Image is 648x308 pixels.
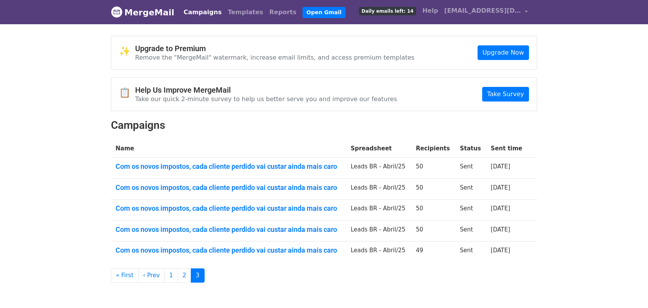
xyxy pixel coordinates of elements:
a: Reports [266,5,300,20]
td: Sent [455,178,486,200]
td: Leads BR - Abril/25 [346,241,411,262]
td: Leads BR - Abril/25 [346,158,411,179]
td: Leads BR - Abril/25 [346,200,411,221]
th: Spreadsheet [346,140,411,158]
td: 50 [411,178,455,200]
a: 1 [164,268,178,283]
th: Sent time [486,140,527,158]
a: Help [419,3,441,18]
span: 📋 [119,87,135,98]
td: Leads BR - Abril/25 [346,178,411,200]
a: Open Gmail [303,7,345,18]
p: Take our quick 2-minute survey to help us better serve you and improve our features [135,95,397,103]
a: [DATE] [491,247,510,254]
a: [EMAIL_ADDRESS][DOMAIN_NAME] [441,3,531,21]
th: Recipients [411,140,455,158]
td: Leads BR - Abril/25 [346,220,411,241]
a: 2 [178,268,192,283]
a: ‹ Prev [138,268,165,283]
a: Upgrade Now [478,45,529,60]
a: Com os novos impostos, cada cliente perdido vai custar ainda mais caro [116,183,341,192]
a: [DATE] [491,226,510,233]
a: 3 [191,268,205,283]
a: Com os novos impostos, cada cliente perdido vai custar ainda mais caro [116,246,341,255]
td: Sent [455,158,486,179]
td: Sent [455,241,486,262]
a: Daily emails left: 14 [356,3,419,18]
td: Sent [455,220,486,241]
a: Campaigns [180,5,225,20]
td: Sent [455,200,486,221]
td: 50 [411,158,455,179]
a: Com os novos impostos, cada cliente perdido vai custar ainda mais caro [116,204,341,213]
th: Status [455,140,486,158]
span: Daily emails left: 14 [359,7,416,15]
img: MergeMail logo [111,6,122,18]
a: « First [111,268,139,283]
h2: Campaigns [111,119,537,132]
a: [DATE] [491,163,510,170]
a: [DATE] [491,184,510,191]
a: Com os novos impostos, cada cliente perdido vai custar ainda mais caro [116,162,341,171]
span: ✨ [119,46,135,57]
span: [EMAIL_ADDRESS][DOMAIN_NAME] [444,6,521,15]
a: Com os novos impostos, cada cliente perdido vai custar ainda mais caro [116,225,341,234]
td: 49 [411,241,455,262]
a: Take Survey [482,87,529,102]
td: 50 [411,200,455,221]
th: Name [111,140,346,158]
a: MergeMail [111,4,174,20]
td: 50 [411,220,455,241]
p: Remove the "MergeMail" watermark, increase email limits, and access premium templates [135,53,415,62]
a: Templates [225,5,266,20]
a: [DATE] [491,205,510,212]
h4: Help Us Improve MergeMail [135,85,397,95]
h4: Upgrade to Premium [135,44,415,53]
